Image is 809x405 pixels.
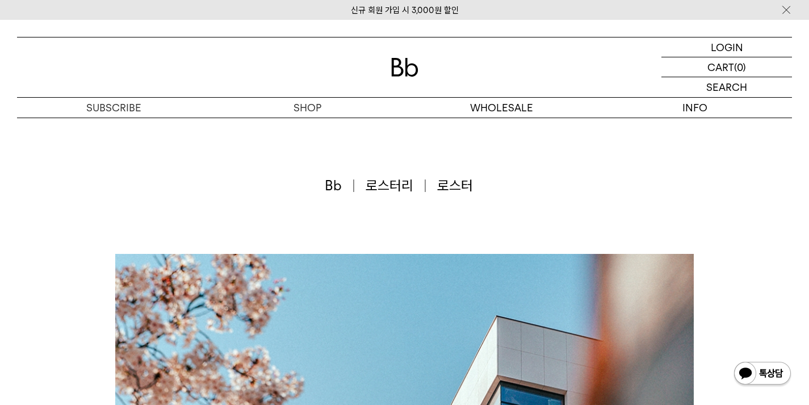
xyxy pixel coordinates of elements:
[325,176,354,195] span: Bb
[211,98,404,118] a: SHOP
[17,98,211,118] a: SUBSCRIBE
[733,361,792,388] img: 카카오톡 채널 1:1 채팅 버튼
[351,5,459,15] a: 신규 회원 가입 시 3,000원 할인
[707,57,734,77] p: CART
[391,58,418,77] img: 로고
[366,176,426,195] span: 로스터리
[437,176,473,195] span: 로스터
[405,98,598,118] p: WHOLESALE
[706,77,747,97] p: SEARCH
[711,37,743,57] p: LOGIN
[598,98,792,118] p: INFO
[661,37,792,57] a: LOGIN
[661,57,792,77] a: CART (0)
[734,57,746,77] p: (0)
